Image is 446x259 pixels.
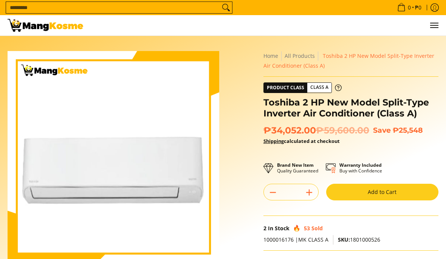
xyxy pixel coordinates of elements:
span: SKU: [338,236,350,243]
ul: Customer Navigation [91,15,438,36]
a: Home [263,52,278,59]
span: • [395,3,424,12]
p: Buy with Confidence [339,162,382,174]
span: Toshiba 2 HP New Model Split-Type Inverter Air Conditioner (Class A) [263,52,434,69]
span: 53 [304,225,310,232]
span: Save [373,126,391,135]
button: Search [220,2,232,13]
button: Subtract [264,186,282,199]
strong: calculated at checkout [263,138,340,144]
span: Class A [307,83,331,92]
img: Toshiba Split-Type Inverter Hi-Wall 2HP Aircon (Class A) l Mang Kosme [8,19,83,32]
button: Menu [429,15,438,36]
h1: Toshiba 2 HP New Model Split-Type Inverter Air Conditioner (Class A) [263,97,438,119]
a: All Products [285,52,315,59]
del: ₱59,600.00 [316,125,369,136]
span: Sold [311,225,323,232]
a: Shipping [263,138,284,144]
a: Product Class Class A [263,82,342,93]
span: 2 [263,225,266,232]
strong: Warranty Included [339,162,382,168]
nav: Main Menu [91,15,438,36]
button: Add to Cart [326,184,438,200]
span: 0 [407,5,412,10]
span: Product Class [264,83,307,93]
nav: Breadcrumbs [263,51,438,71]
span: In Stock [268,225,290,232]
span: ₱25,548 [393,126,423,135]
p: Quality Guaranteed [277,162,318,174]
span: 1801000526 [338,236,380,243]
span: ₱34,052.00 [263,125,369,136]
span: ₱0 [414,5,423,10]
strong: Brand New Item [277,162,314,168]
span: 1000016176 |MK CLASS A [263,236,328,243]
button: Add [300,186,318,199]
